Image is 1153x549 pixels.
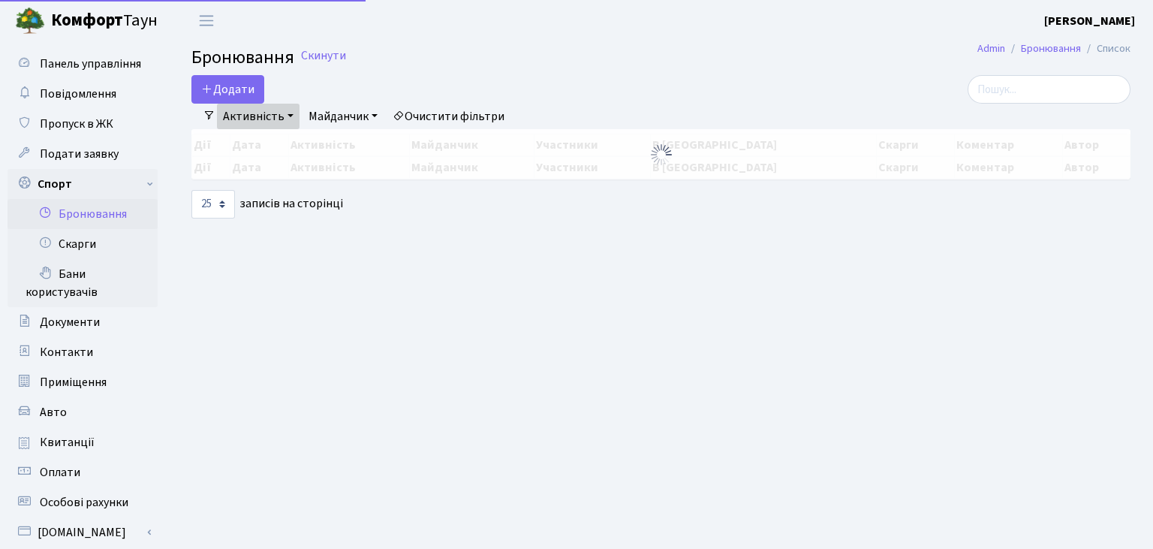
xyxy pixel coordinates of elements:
[8,169,158,199] a: Спорт
[8,307,158,337] a: Документи
[40,404,67,421] span: Авто
[40,86,116,102] span: Повідомлення
[8,229,158,259] a: Скарги
[40,146,119,162] span: Подати заявку
[387,104,510,129] a: Очистити фільтри
[8,517,158,547] a: [DOMAIN_NAME]
[8,139,158,169] a: Подати заявку
[8,109,158,139] a: Пропуск в ЖК
[40,314,100,330] span: Документи
[649,143,673,167] img: Обробка...
[8,79,158,109] a: Повідомлення
[303,104,384,129] a: Майданчик
[1081,41,1130,57] li: Список
[1044,13,1135,29] b: [PERSON_NAME]
[955,33,1153,65] nav: breadcrumb
[968,75,1130,104] input: Пошук...
[8,337,158,367] a: Контакти
[40,434,95,451] span: Квитанції
[1044,12,1135,30] a: [PERSON_NAME]
[8,427,158,457] a: Квитанції
[40,56,141,72] span: Панель управління
[40,116,113,132] span: Пропуск в ЖК
[51,8,123,32] b: Комфорт
[40,494,128,511] span: Особові рахунки
[977,41,1005,56] a: Admin
[8,49,158,79] a: Панель управління
[15,6,45,36] img: logo.png
[40,464,80,481] span: Оплати
[301,49,346,63] a: Скинути
[217,104,300,129] a: Активність
[8,487,158,517] a: Особові рахунки
[191,190,343,219] label: записів на сторінці
[1021,41,1081,56] a: Бронювання
[188,8,225,33] button: Переключити навігацію
[8,199,158,229] a: Бронювання
[8,259,158,307] a: Бани користувачів
[191,190,235,219] select: записів на сторінці
[191,44,294,71] span: Бронювання
[191,75,264,104] button: Додати
[8,457,158,487] a: Оплати
[40,344,93,360] span: Контакти
[8,397,158,427] a: Авто
[8,367,158,397] a: Приміщення
[51,8,158,34] span: Таун
[40,374,107,391] span: Приміщення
